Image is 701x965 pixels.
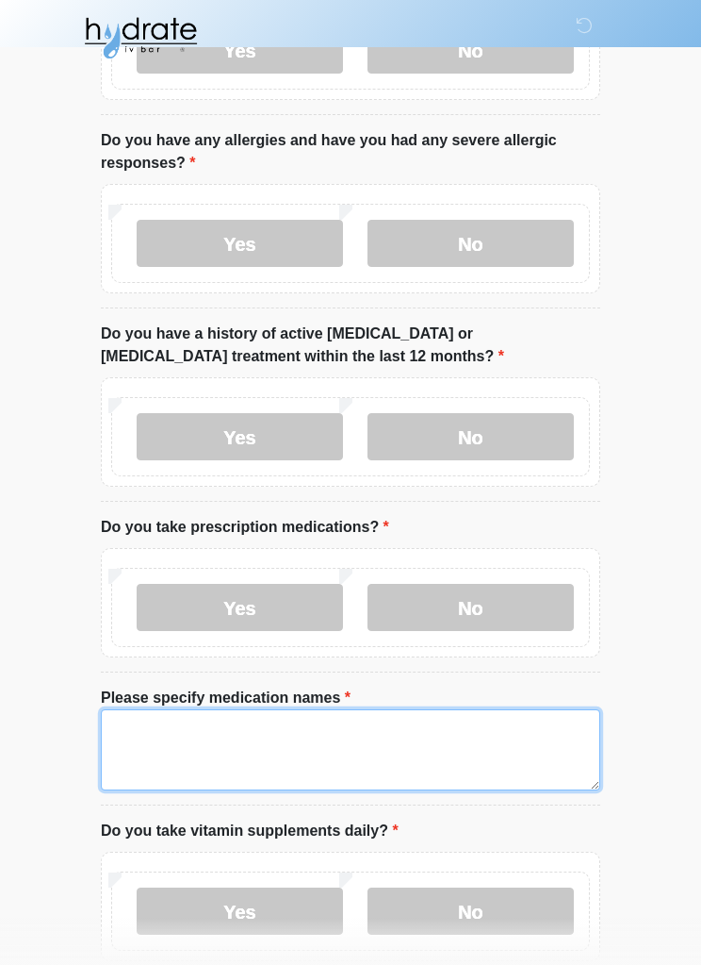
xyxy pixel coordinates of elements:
label: Yes [137,888,343,935]
label: No [367,220,574,267]
label: Do you have any allergies and have you had any severe allergic responses? [101,129,600,175]
label: Yes [137,413,343,460]
label: No [367,413,574,460]
label: Yes [137,220,343,267]
label: Do you take prescription medications? [101,516,389,539]
label: Yes [137,584,343,631]
label: No [367,584,574,631]
img: Hydrate IV Bar - Glendale Logo [82,14,199,61]
label: Do you have a history of active [MEDICAL_DATA] or [MEDICAL_DATA] treatment within the last 12 mon... [101,323,600,368]
label: Please specify medication names [101,687,350,709]
label: Do you take vitamin supplements daily? [101,820,399,842]
label: No [367,888,574,935]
